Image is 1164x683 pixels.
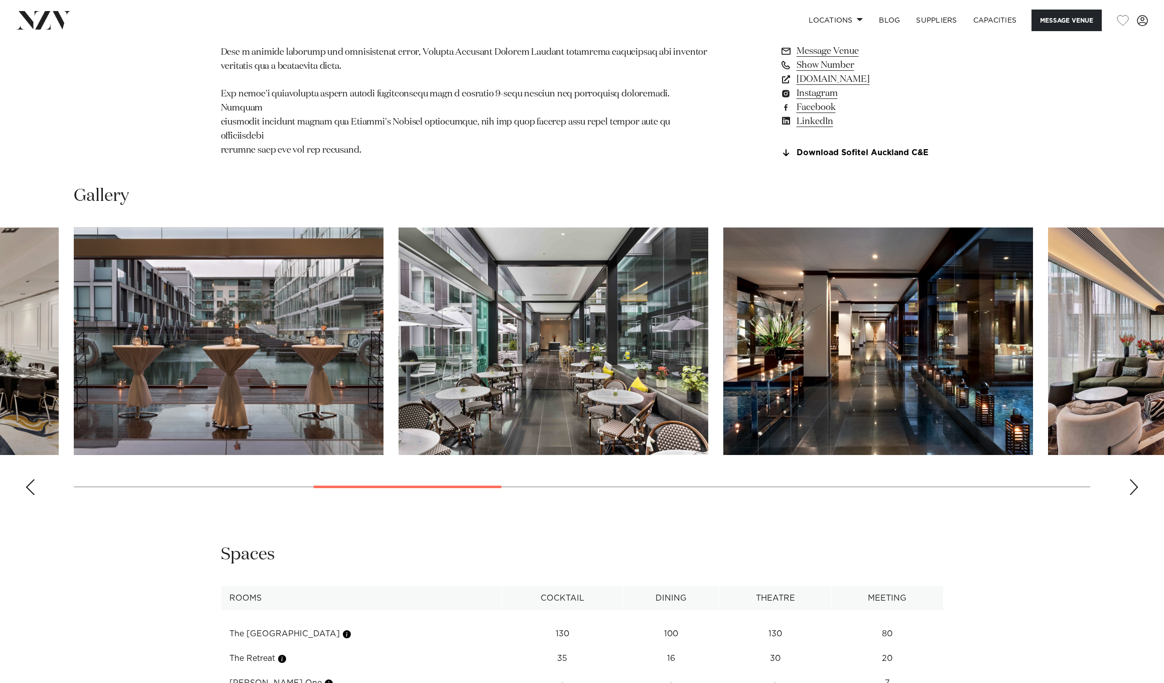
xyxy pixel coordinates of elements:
a: BLOG [871,10,908,31]
a: Message Venue [780,44,944,58]
th: Cocktail [501,586,623,611]
a: SUPPLIERS [908,10,965,31]
h2: Spaces [221,543,275,566]
td: 20 [832,646,943,671]
a: Locations [801,10,871,31]
td: 35 [501,646,623,671]
td: 100 [623,622,719,646]
th: Theatre [719,586,832,611]
swiper-slide: 6 / 17 [399,227,708,455]
img: Restaurant space at Sofitel Auckland [399,227,708,455]
th: Meeting [832,586,943,611]
td: 130 [501,622,623,646]
img: Waterside dining at Sofitel Auckland [74,227,383,455]
a: [DOMAIN_NAME] [780,72,944,86]
swiper-slide: 5 / 17 [74,227,383,455]
h2: Gallery [74,185,129,207]
a: Instagram [780,86,944,100]
img: nzv-logo.png [16,11,71,29]
img: Lobby at Sofitel Auckland on Viaduct Harbour [723,227,1033,455]
th: Rooms [221,586,501,611]
button: Message Venue [1031,10,1102,31]
td: 16 [623,646,719,671]
swiper-slide: 7 / 17 [723,227,1033,455]
th: Dining [623,586,719,611]
a: Download Sofitel Auckland C&E [780,149,944,158]
a: LinkedIn [780,115,944,129]
a: Show Number [780,58,944,72]
td: 80 [832,622,943,646]
a: Capacities [965,10,1025,31]
td: 130 [719,622,832,646]
td: 30 [719,646,832,671]
td: The Retreat [221,646,501,671]
td: The [GEOGRAPHIC_DATA] [221,622,501,646]
a: Facebook [780,100,944,115]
